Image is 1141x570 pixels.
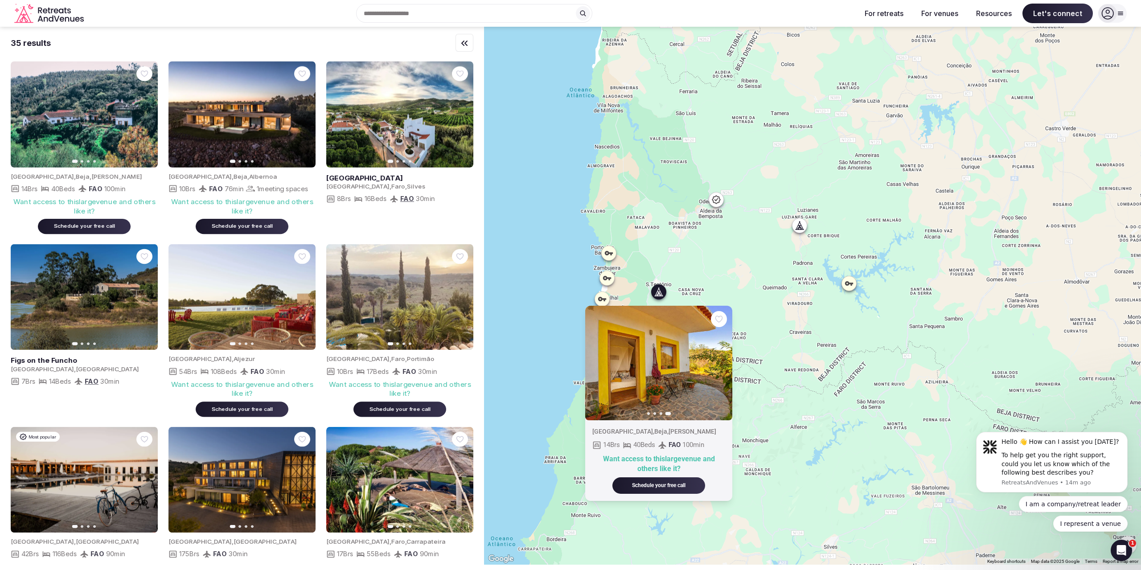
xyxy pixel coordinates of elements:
[409,160,411,163] button: Go to slide 4
[229,550,247,558] span: 30 min
[592,427,653,435] span: [GEOGRAPHIC_DATA]
[74,538,76,545] span: ,
[364,406,435,413] div: Schedule your free call
[232,173,234,180] span: ,
[230,160,236,163] button: Go to slide 1
[211,367,237,376] span: 108 Beds
[418,367,437,376] span: 30 min
[486,553,516,565] a: Open this area in Google Maps (opens a new window)
[404,550,418,558] span: FAO
[326,173,470,183] a: View venue
[206,406,278,413] div: Schedule your free call
[326,538,390,545] span: [GEOGRAPHIC_DATA]
[409,343,411,345] button: Go to slide 4
[168,244,316,350] img: Featured image for venue
[367,550,391,558] span: 55 Beds
[234,173,247,180] span: Beja
[51,185,75,193] span: 40 Beds
[11,356,154,365] a: View venue
[11,197,158,216] div: Want access to this large venue and others like it?
[245,343,247,345] button: Go to slide 3
[91,173,142,180] span: [PERSON_NAME]
[396,525,399,528] button: Go to slide 2
[405,356,407,363] span: ,
[388,342,394,345] button: Go to slide 1
[168,173,232,180] span: [GEOGRAPHIC_DATA]
[654,427,667,435] span: Beja
[409,525,411,528] button: Go to slide 4
[592,454,725,474] div: Want access to this large venue and others like it?
[653,412,656,414] button: Go to slide 2
[396,160,399,163] button: Go to slide 2
[623,482,694,489] div: Schedule your free call
[225,185,243,193] span: 76 min
[337,550,353,558] span: 17 Brs
[74,173,76,180] span: ,
[405,538,406,545] span: ,
[11,538,74,545] span: [GEOGRAPHIC_DATA]
[93,343,96,345] button: Go to slide 4
[87,525,90,528] button: Go to slide 3
[391,183,405,190] span: Faro
[858,4,911,23] button: For retreats
[238,343,241,345] button: Go to slide 2
[168,62,316,168] img: Featured image for venue
[81,160,83,163] button: Go to slide 2
[238,525,241,528] button: Go to slide 2
[402,525,405,528] button: Go to slide 3
[76,538,139,545] span: [GEOGRAPHIC_DATA]
[11,356,154,365] h2: Figs on the Funcho
[633,440,655,450] span: 40 Beds
[486,553,516,565] img: Google
[179,367,197,376] span: 54 Brs
[29,434,56,439] span: Most popular
[245,160,247,163] button: Go to slide 3
[90,173,91,180] span: ,
[603,440,620,450] span: 14 Brs
[76,365,139,373] span: [GEOGRAPHIC_DATA]
[247,173,249,180] span: ,
[168,427,316,533] img: Featured image for venue
[326,62,473,168] a: View Quinta das Maravilhas
[665,412,671,415] button: Go to slide 4
[11,244,158,350] a: View Figs on the Funcho
[168,380,316,398] div: Want access to this large venue and others like it?
[11,427,158,533] img: Featured image for venue
[38,221,131,230] a: Schedule your free call
[400,195,414,203] a: FAO
[251,160,254,163] button: Go to slide 4
[74,365,76,373] span: ,
[168,356,232,363] span: [GEOGRAPHIC_DATA]
[209,185,223,193] span: FAO
[407,183,426,190] span: Silves
[11,365,74,373] span: [GEOGRAPHIC_DATA]
[104,185,125,193] span: 100 min
[402,343,405,345] button: Go to slide 3
[660,412,662,414] button: Go to slide 3
[337,195,351,203] span: 8 Brs
[81,343,83,345] button: Go to slide 2
[249,173,277,180] span: Albernoa
[266,367,285,376] span: 30 min
[406,538,446,545] span: Carrapateira
[100,377,119,386] span: 30 min
[407,356,435,363] span: Portimão
[390,356,391,363] span: ,
[1111,540,1132,561] iframe: Intercom live chat
[1022,4,1093,23] span: Let's connect
[326,427,473,533] img: Featured image for venue
[179,185,196,193] span: 10 Brs
[612,483,705,488] a: Schedule your free call
[251,343,254,345] button: Go to slide 4
[168,538,232,545] span: [GEOGRAPHIC_DATA]
[232,538,234,545] span: ,
[647,412,650,414] button: Go to slide 1
[93,525,96,528] button: Go to slide 4
[402,368,416,376] span: FAO
[390,538,391,545] span: ,
[251,525,254,528] button: Go to slide 4
[390,183,391,190] span: ,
